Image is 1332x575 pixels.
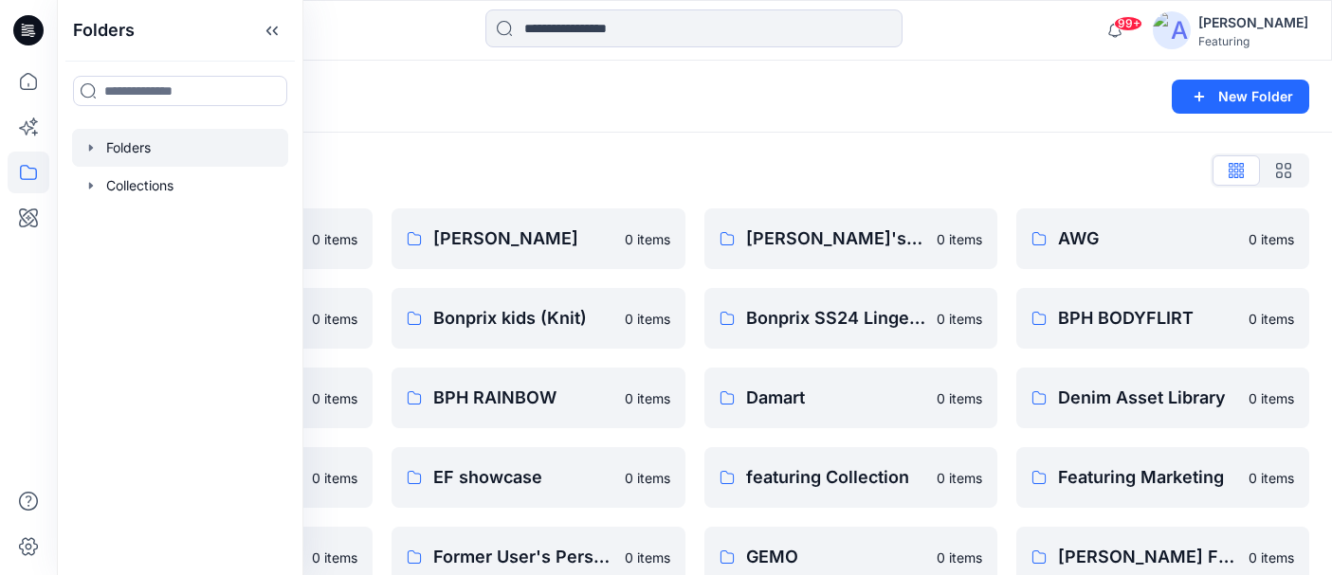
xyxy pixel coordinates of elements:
[392,288,684,349] a: Bonprix kids (Knit)0 items
[433,305,612,332] p: Bonprix kids (Knit)
[937,229,982,249] p: 0 items
[392,447,684,508] a: EF showcase0 items
[1058,464,1237,491] p: Featuring Marketing
[1249,309,1294,329] p: 0 items
[1058,305,1237,332] p: BPH BODYFLIRT
[625,229,670,249] p: 0 items
[625,309,670,329] p: 0 items
[625,548,670,567] p: 0 items
[1153,11,1191,49] img: avatar
[1058,544,1237,570] p: [PERSON_NAME] Finnland
[1249,388,1294,408] p: 0 items
[392,368,684,428] a: BPH RAINBOW0 items
[746,225,925,252] p: [PERSON_NAME]'s Personal Zone
[1016,368,1309,428] a: Denim Asset Library0 items
[1198,34,1308,48] div: Featuring
[1016,288,1309,349] a: BPH BODYFLIRT0 items
[1198,11,1308,34] div: [PERSON_NAME]
[312,309,357,329] p: 0 items
[704,208,997,269] a: [PERSON_NAME]'s Personal Zone0 items
[704,288,997,349] a: Bonprix SS24 Lingerie Collection0 items
[746,305,925,332] p: Bonprix SS24 Lingerie Collection
[392,208,684,269] a: [PERSON_NAME]0 items
[746,464,925,491] p: featuring Collection
[937,548,982,567] p: 0 items
[937,309,982,329] p: 0 items
[746,544,925,570] p: GEMO
[937,468,982,488] p: 0 items
[433,464,612,491] p: EF showcase
[625,388,670,408] p: 0 items
[312,229,357,249] p: 0 items
[433,544,612,570] p: Former User's Personal Zone
[1249,229,1294,249] p: 0 items
[1016,208,1309,269] a: AWG0 items
[1114,16,1142,31] span: 99+
[1249,548,1294,567] p: 0 items
[1058,385,1237,411] p: Denim Asset Library
[746,385,925,411] p: Damart
[1249,468,1294,488] p: 0 items
[312,548,357,567] p: 0 items
[312,468,357,488] p: 0 items
[1016,447,1309,508] a: Featuring Marketing0 items
[704,447,997,508] a: featuring Collection0 items
[937,388,982,408] p: 0 items
[433,385,612,411] p: BPH RAINBOW
[1058,225,1237,252] p: AWG
[312,388,357,408] p: 0 items
[704,368,997,428] a: Damart0 items
[625,468,670,488] p: 0 items
[433,225,612,252] p: [PERSON_NAME]
[1172,80,1309,114] button: New Folder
